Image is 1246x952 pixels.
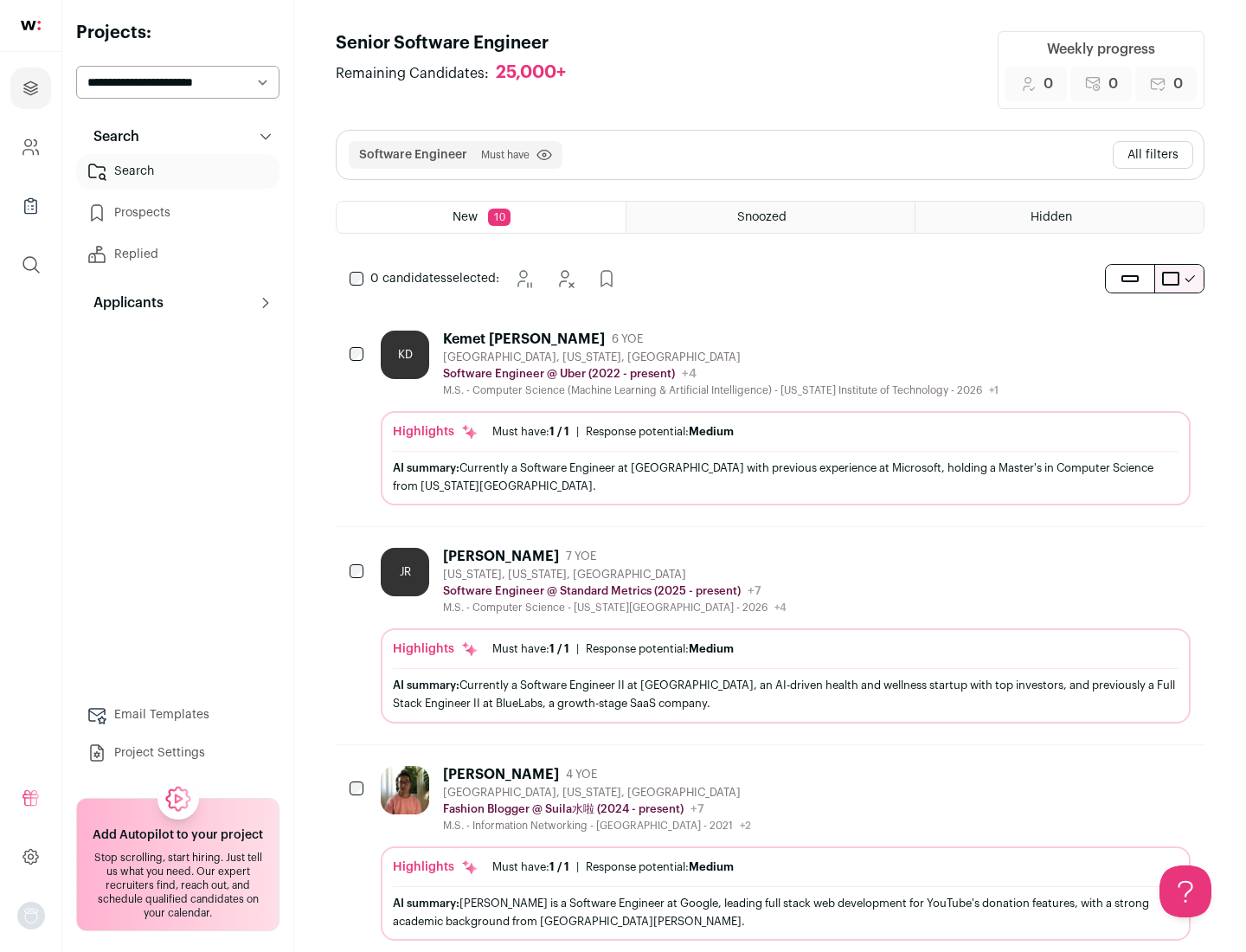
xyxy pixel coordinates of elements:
span: AI summary: [393,462,459,473]
div: M.S. - Computer Science (Machine Learning & Artificial Intelligence) - [US_STATE] Institute of Te... [443,383,999,397]
h1: Senior Software Engineer [336,31,583,55]
div: Response potential: [586,425,734,439]
span: 10 [488,209,511,226]
span: +4 [774,602,787,613]
span: +7 [748,585,761,597]
a: Hidden [915,202,1204,233]
span: Must have [481,148,530,162]
span: 4 YOE [566,768,597,782]
p: Software Engineer @ Standard Metrics (2025 - present) [443,584,741,598]
a: Snoozed [626,202,915,233]
p: Search [83,126,139,147]
ul: | [492,860,734,874]
img: wellfound-shorthand-0d5821cbd27db2630d0214b213865d53afaa358527fdda9d0ea32b1df1b89c2c.svg [21,21,41,30]
button: Software Engineer [359,146,467,164]
iframe: Help Scout Beacon - Open [1159,865,1211,917]
div: [GEOGRAPHIC_DATA], [US_STATE], [GEOGRAPHIC_DATA] [443,786,751,800]
p: Software Engineer @ Uber (2022 - present) [443,367,675,381]
span: New [453,211,478,223]
div: Response potential: [586,642,734,656]
span: 1 / 1 [549,426,569,437]
p: Applicants [83,293,164,313]
span: 1 / 1 [549,643,569,654]
span: 7 YOE [566,550,596,563]
div: Must have: [492,860,569,874]
span: 0 candidates [370,273,446,285]
button: Add to Prospects [589,261,624,296]
button: All filters [1113,141,1193,169]
div: M.S. - Information Networking - [GEOGRAPHIC_DATA] - 2021 [443,819,751,833]
a: Company Lists [10,185,51,227]
span: 1 / 1 [549,861,569,872]
a: Search [76,154,279,189]
span: Snoozed [737,211,787,223]
span: selected: [370,270,499,287]
div: Kemet [PERSON_NAME] [443,331,605,348]
div: Currently a Software Engineer II at [GEOGRAPHIC_DATA], an AI-driven health and wellness startup w... [393,676,1179,712]
a: Project Settings [76,736,279,770]
div: M.S. - Computer Science - [US_STATE][GEOGRAPHIC_DATA] - 2026 [443,601,787,614]
div: Highlights [393,640,478,658]
span: AI summary: [393,897,459,909]
button: Applicants [76,286,279,320]
a: Company and ATS Settings [10,126,51,168]
button: Search [76,119,279,154]
ul: | [492,642,734,656]
span: +1 [989,385,999,396]
span: +7 [690,803,704,815]
div: [PERSON_NAME] [443,766,559,783]
img: nopic.png [17,902,45,929]
div: 25,000+ [496,62,566,84]
a: [PERSON_NAME] 4 YOE [GEOGRAPHIC_DATA], [US_STATE], [GEOGRAPHIC_DATA] Fashion Blogger @ Suila水啦 (2... [381,766,1191,941]
div: Weekly progress [1047,39,1155,60]
div: [US_STATE], [US_STATE], [GEOGRAPHIC_DATA] [443,568,787,582]
span: AI summary: [393,679,459,691]
img: ebffc8b94a612106133ad1a79c5dcc917f1f343d62299c503ebb759c428adb03.jpg [381,766,429,814]
span: Medium [689,861,734,872]
div: [GEOGRAPHIC_DATA], [US_STATE], [GEOGRAPHIC_DATA] [443,351,999,364]
a: JR [PERSON_NAME] 7 YOE [US_STATE], [US_STATE], [GEOGRAPHIC_DATA] Software Engineer @ Standard Met... [381,548,1191,723]
span: Medium [689,426,734,437]
span: 0 [1173,74,1183,94]
div: Highlights [393,859,478,876]
div: Must have: [492,425,569,439]
a: Prospects [76,196,279,230]
h2: Projects: [76,21,279,45]
a: KD Kemet [PERSON_NAME] 6 YOE [GEOGRAPHIC_DATA], [US_STATE], [GEOGRAPHIC_DATA] Software Engineer @... [381,331,1191,505]
span: 0 [1044,74,1053,94]
a: Replied [76,237,279,272]
p: Fashion Blogger @ Suila水啦 (2024 - present) [443,802,684,816]
span: Hidden [1031,211,1072,223]
div: [PERSON_NAME] [443,548,559,565]
a: Add Autopilot to your project Stop scrolling, start hiring. Just tell us what you need. Our exper... [76,798,279,931]
button: Hide [548,261,582,296]
span: Medium [689,643,734,654]
span: 0 [1108,74,1118,94]
button: Open dropdown [17,902,45,929]
div: Must have: [492,642,569,656]
h2: Add Autopilot to your project [93,827,263,844]
div: Response potential: [586,860,734,874]
div: Highlights [393,423,478,441]
div: Currently a Software Engineer at [GEOGRAPHIC_DATA] with previous experience at Microsoft, holding... [393,459,1179,495]
div: JR [381,548,429,596]
span: 6 YOE [612,332,643,346]
a: Projects [10,68,51,109]
div: Stop scrolling, start hiring. Just tell us what you need. Our expert recruiters find, reach out, ... [87,851,268,920]
span: Remaining Candidates: [336,63,489,84]
button: Snooze [506,261,541,296]
span: +4 [682,368,697,380]
div: [PERSON_NAME] is a Software Engineer at Google, leading full stack web development for YouTube's ... [393,894,1179,930]
div: KD [381,331,429,379]
span: +2 [740,820,751,831]
a: Email Templates [76,698,279,732]
ul: | [492,425,734,439]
